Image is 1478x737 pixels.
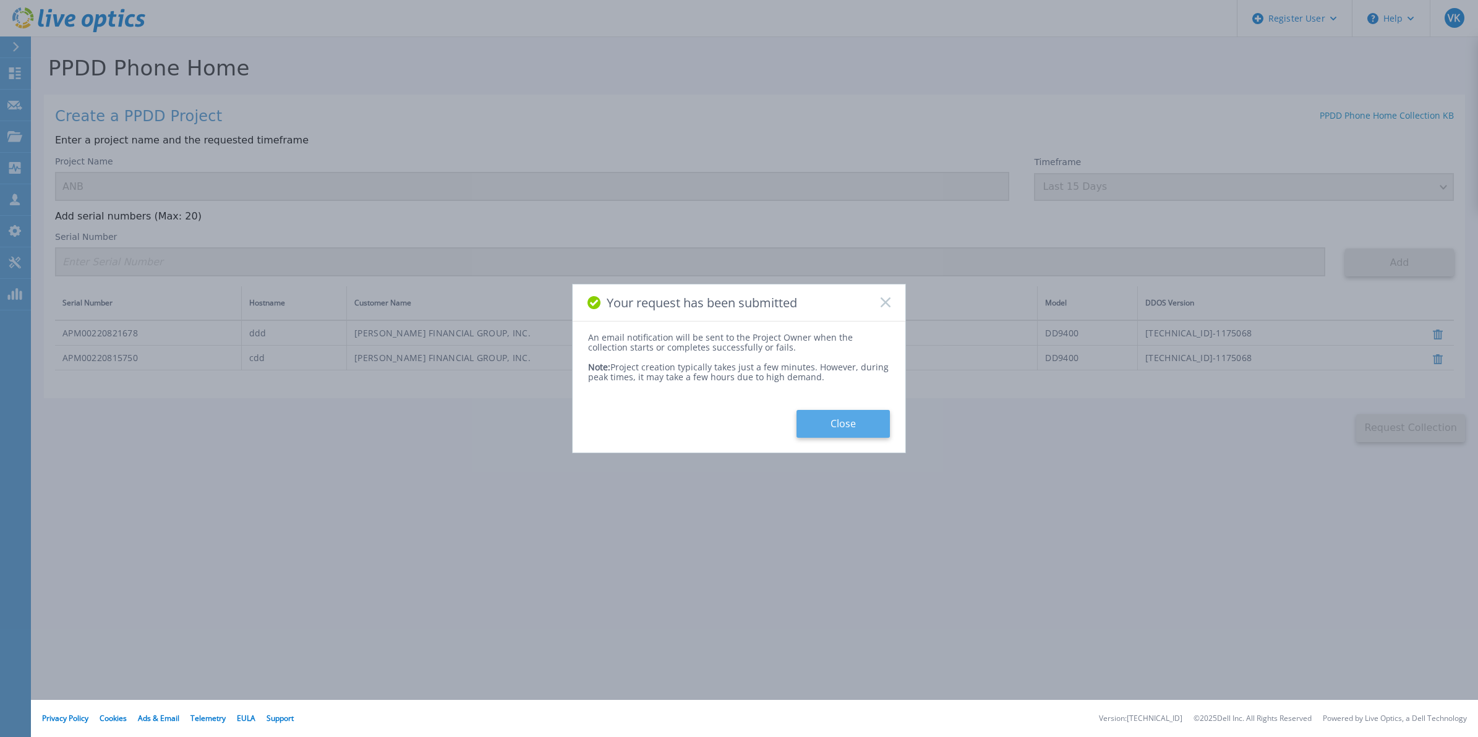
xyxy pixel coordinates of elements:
[42,713,88,723] a: Privacy Policy
[138,713,179,723] a: Ads & Email
[607,296,797,310] span: Your request has been submitted
[797,410,890,438] button: Close
[190,713,226,723] a: Telemetry
[1194,715,1312,723] li: © 2025 Dell Inc. All Rights Reserved
[237,713,255,723] a: EULA
[1099,715,1182,723] li: Version: [TECHNICAL_ID]
[100,713,127,723] a: Cookies
[588,333,890,352] div: An email notification will be sent to the Project Owner when the collection starts or completes s...
[588,361,610,373] span: Note:
[1323,715,1467,723] li: Powered by Live Optics, a Dell Technology
[588,352,890,382] div: Project creation typically takes just a few minutes. However, during peak times, it may take a fe...
[267,713,294,723] a: Support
